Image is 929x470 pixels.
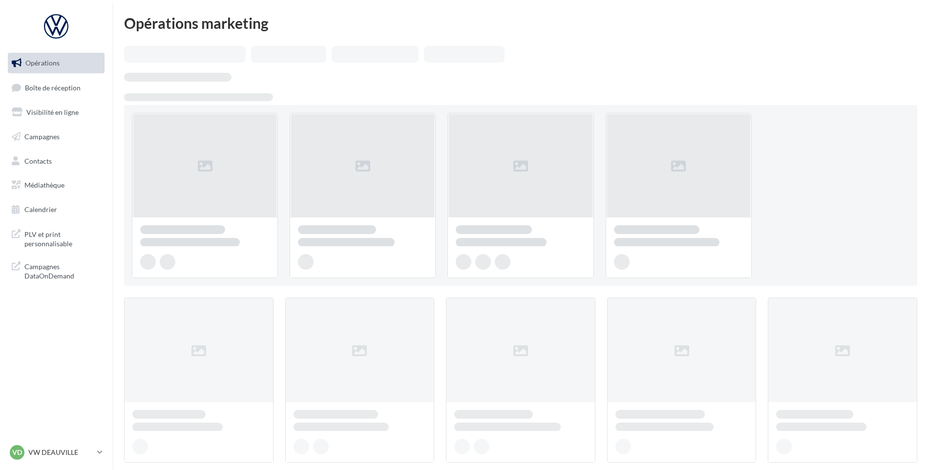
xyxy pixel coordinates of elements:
span: Contacts [24,156,52,165]
span: Campagnes [24,132,60,141]
a: Campagnes [6,127,106,147]
a: Opérations [6,53,106,73]
span: VD [12,448,22,457]
div: Opérations marketing [124,16,917,30]
a: PLV et print personnalisable [6,224,106,253]
a: Boîte de réception [6,77,106,98]
p: VW DEAUVILLE [28,448,93,457]
a: VD VW DEAUVILLE [8,443,105,462]
span: Visibilité en ligne [26,108,79,116]
span: Boîte de réception [25,83,81,91]
a: Calendrier [6,199,106,220]
a: Médiathèque [6,175,106,195]
span: PLV et print personnalisable [24,228,101,249]
a: Campagnes DataOnDemand [6,256,106,285]
a: Visibilité en ligne [6,102,106,123]
a: Contacts [6,151,106,171]
span: Médiathèque [24,181,64,189]
span: Calendrier [24,205,57,214]
span: Campagnes DataOnDemand [24,260,101,281]
span: Opérations [25,59,60,67]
